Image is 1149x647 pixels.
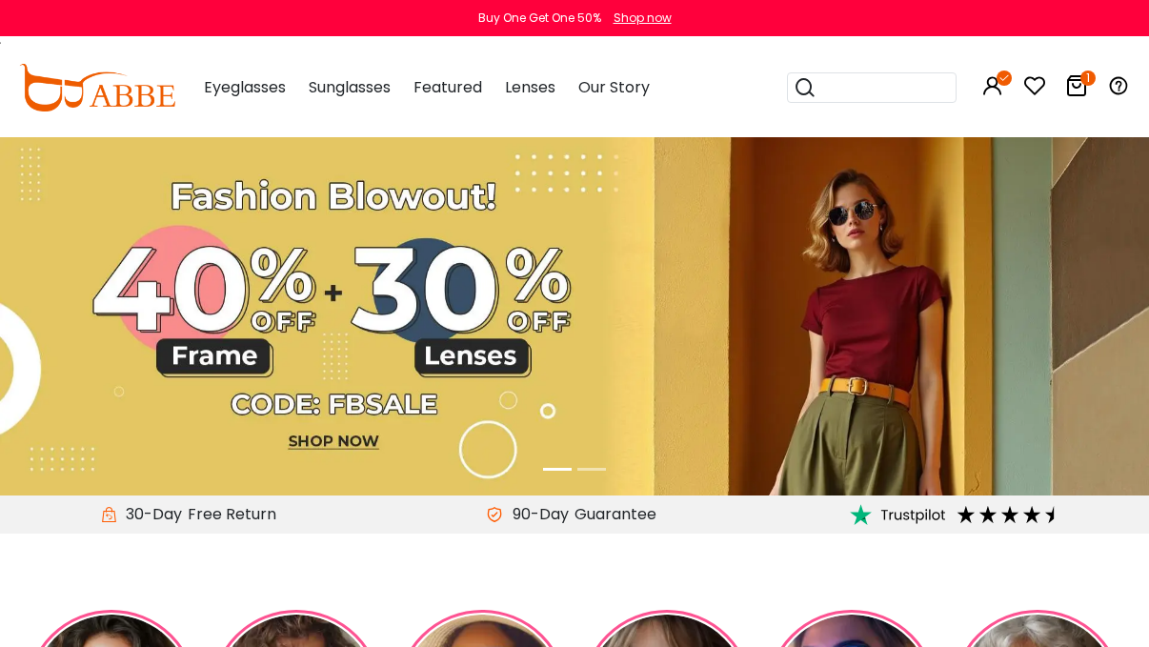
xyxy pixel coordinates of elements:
[309,76,391,98] span: Sunglasses
[614,10,672,27] div: Shop now
[1065,78,1088,100] a: 1
[1080,71,1096,86] i: 1
[19,64,175,111] img: abbeglasses.com
[116,503,182,526] span: 30-Day
[478,10,601,27] div: Buy One Get One 50%
[204,76,286,98] span: Eyeglasses
[503,503,569,526] span: 90-Day
[569,503,662,526] div: Guarantee
[505,76,555,98] span: Lenses
[182,503,282,526] div: Free Return
[578,76,650,98] span: Our Story
[604,10,672,26] a: Shop now
[413,76,482,98] span: Featured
